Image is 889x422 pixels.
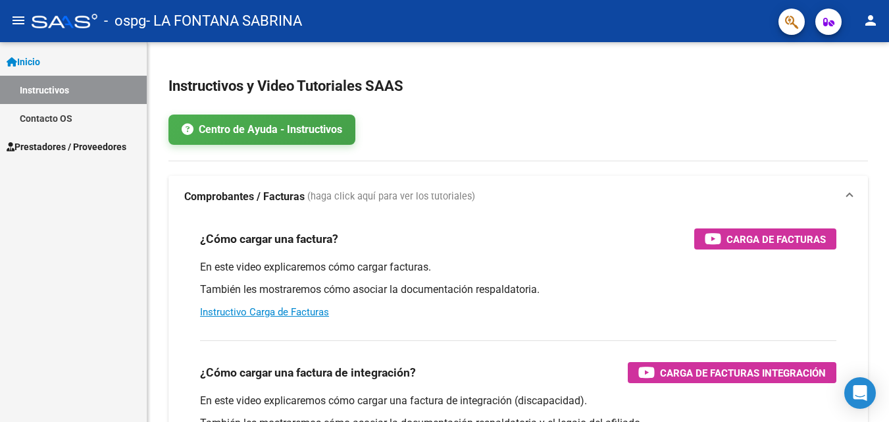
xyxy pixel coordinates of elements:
[200,282,836,297] p: También les mostraremos cómo asociar la documentación respaldatoria.
[863,13,878,28] mat-icon: person
[200,394,836,408] p: En este video explicaremos cómo cargar una factura de integración (discapacidad).
[7,140,126,154] span: Prestadores / Proveedores
[168,176,868,218] mat-expansion-panel-header: Comprobantes / Facturas (haga click aquí para ver los tutoriales)
[146,7,302,36] span: - LA FONTANA SABRINA
[307,190,475,204] span: (haga click aquí para ver los tutoriales)
[628,362,836,383] button: Carga de Facturas Integración
[11,13,26,28] mat-icon: menu
[694,228,836,250] button: Carga de Facturas
[726,231,826,248] span: Carga de Facturas
[168,115,355,145] a: Centro de Ayuda - Instructivos
[200,260,836,275] p: En este video explicaremos cómo cargar facturas.
[844,377,876,409] div: Open Intercom Messenger
[104,7,146,36] span: - ospg
[200,363,416,382] h3: ¿Cómo cargar una factura de integración?
[200,230,338,248] h3: ¿Cómo cargar una factura?
[660,365,826,381] span: Carga de Facturas Integración
[7,55,40,69] span: Inicio
[184,190,305,204] strong: Comprobantes / Facturas
[168,74,868,99] h2: Instructivos y Video Tutoriales SAAS
[200,306,329,318] a: Instructivo Carga de Facturas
